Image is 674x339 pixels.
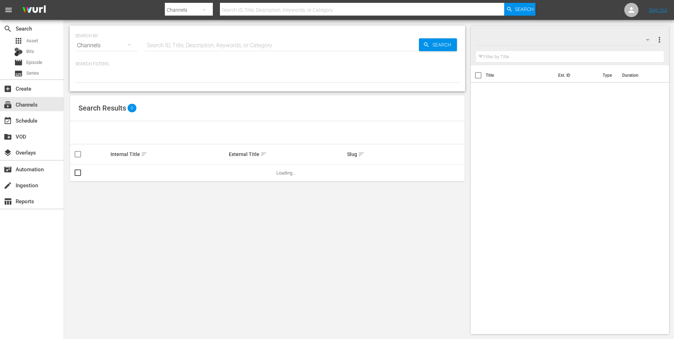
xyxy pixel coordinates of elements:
[276,170,296,176] span: Loading...
[229,150,345,158] div: External Title
[128,104,136,112] span: 0
[17,2,51,18] img: ans4CAIJ8jUAAAAAAAAAAAAAAAAAAAAAAAAgQb4GAAAAAAAAAAAAAAAAAAAAAAAAJMjXAAAAAAAAAAAAAAAAAAAAAAAAgAT5G...
[14,37,23,45] span: Asset
[419,38,457,51] button: Search
[260,151,267,157] span: sort
[4,133,12,141] span: VOD
[75,36,138,55] div: Channels
[486,65,554,85] th: Title
[4,25,12,33] span: Search
[655,36,664,44] span: more_vert
[649,7,667,13] a: Sign Out
[4,6,13,14] span: menu
[14,48,23,56] div: Bits
[554,65,599,85] th: Ext. ID
[4,197,12,206] span: Reports
[358,151,365,157] span: sort
[504,3,535,16] button: Search
[618,65,660,85] th: Duration
[110,150,227,158] div: Internal Title
[14,58,23,67] span: Episode
[79,104,126,112] span: Search Results
[14,69,23,78] span: Series
[4,181,12,190] span: Ingestion
[26,37,38,44] span: Asset
[598,65,618,85] th: Type
[347,150,463,158] div: Slug
[4,149,12,157] span: Overlays
[4,101,12,109] span: Channels
[4,117,12,125] span: Schedule
[430,38,457,51] span: Search
[515,3,534,16] span: Search
[4,85,12,93] span: Create
[26,59,42,66] span: Episode
[4,165,12,174] span: Automation
[75,61,459,67] p: Search Filters:
[26,70,39,77] span: Series
[26,48,34,55] span: Bits
[655,31,664,48] button: more_vert
[141,151,147,157] span: sort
